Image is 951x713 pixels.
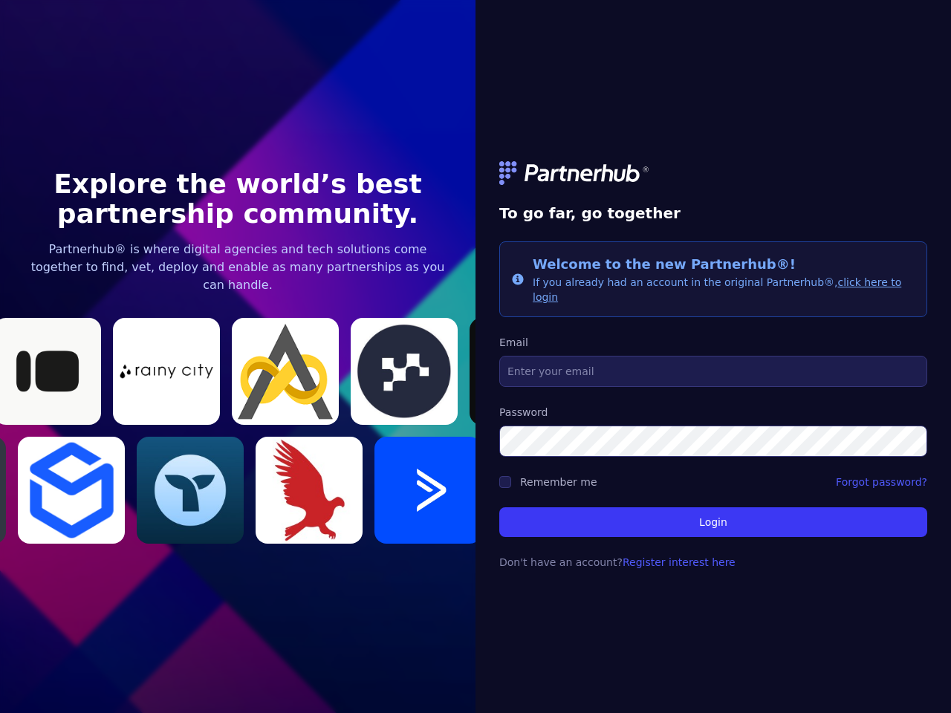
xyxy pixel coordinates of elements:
img: logo [499,161,651,185]
label: Remember me [520,476,597,488]
p: Partnerhub® is where digital agencies and tech solutions come together to find, vet, deploy and e... [24,241,452,294]
span: Welcome to the new Partnerhub®! [533,256,796,272]
p: Don't have an account? [499,555,927,570]
label: Password [499,405,927,420]
a: Register interest here [623,556,736,568]
a: Forgot password? [836,475,927,489]
h1: Explore the world’s best partnership community. [24,169,452,229]
div: If you already had an account in the original Partnerhub®, [533,254,915,305]
h1: To go far, go together [499,203,927,224]
label: Email [499,335,927,350]
input: Enter your email [499,356,927,387]
button: Login [499,507,927,537]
